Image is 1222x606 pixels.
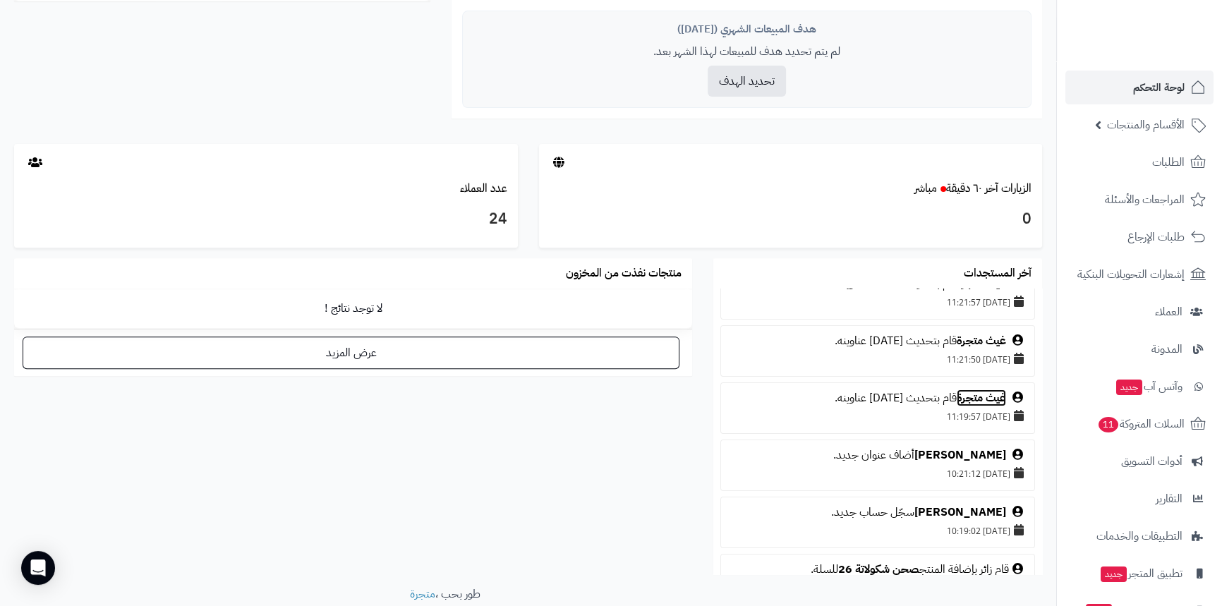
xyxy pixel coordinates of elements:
div: أضاف عنوان جديد. [728,447,1027,463]
a: إشعارات التحويلات البنكية [1065,257,1214,291]
span: جديد [1116,380,1142,395]
h3: آخر المستجدات [964,267,1032,280]
a: السلات المتروكة11 [1065,407,1214,441]
small: مباشر [914,180,937,197]
span: أدوات التسويق [1121,452,1182,471]
span: المراجعات والأسئلة [1105,190,1185,210]
a: عدد العملاء [460,180,507,197]
div: [DATE] 10:19:02 [728,521,1027,540]
p: لم يتم تحديد هدف للمبيعات لهذا الشهر بعد. [473,44,1020,60]
a: الطلبات [1065,145,1214,179]
div: سجّل حساب جديد. [728,504,1027,521]
span: المدونة [1151,339,1182,359]
span: طلبات الإرجاع [1127,227,1185,247]
img: logo-2.png [1126,11,1209,40]
span: السلات المتروكة [1097,414,1185,434]
div: هدف المبيعات الشهري ([DATE]) [473,22,1020,37]
h3: 24 [25,207,507,231]
a: أدوات التسويق [1065,444,1214,478]
span: إشعارات التحويلات البنكية [1077,265,1185,284]
button: تحديد الهدف [708,66,786,97]
div: Open Intercom Messenger [21,551,55,585]
div: قام بتحديث [DATE] عناوينه. [728,333,1027,349]
a: عرض المزيد [23,337,679,369]
div: قام زائر بإضافة المنتج للسلة. [728,562,1027,578]
a: العملاء [1065,295,1214,329]
a: [PERSON_NAME] [914,447,1006,463]
div: [DATE] 11:19:57 [728,406,1027,426]
a: [PERSON_NAME] [914,504,1006,521]
a: طلبات الإرجاع [1065,220,1214,254]
span: وآتس آب [1115,377,1182,396]
a: التقارير [1065,482,1214,516]
a: غيث متجرة [957,332,1006,349]
span: تطبيق المتجر [1099,564,1182,583]
a: وآتس آبجديد [1065,370,1214,404]
span: 11 [1099,417,1119,433]
a: الزيارات آخر ٦٠ دقيقةمباشر [914,180,1032,197]
div: [DATE] 11:21:50 [728,349,1027,369]
a: التطبيقات والخدمات [1065,519,1214,553]
span: الأقسام والمنتجات [1107,115,1185,135]
h3: 0 [550,207,1032,231]
a: غيث متجرة [957,389,1006,406]
a: المراجعات والأسئلة [1065,183,1214,217]
td: لا توجد نتائج ! [14,289,692,328]
span: العملاء [1155,302,1182,322]
div: [DATE] 10:21:12 [728,463,1027,483]
a: صحن شكولاتة 26 [838,561,919,578]
span: جديد [1101,566,1127,582]
span: التقارير [1156,489,1182,509]
a: تطبيق المتجرجديد [1065,557,1214,590]
span: لوحة التحكم [1133,78,1185,97]
a: متجرة [410,586,435,602]
div: [DATE] 11:21:57 [728,292,1027,312]
span: الطلبات [1152,152,1185,172]
h3: منتجات نفذت من المخزون [566,267,682,280]
span: التطبيقات والخدمات [1096,526,1182,546]
a: لوحة التحكم [1065,71,1214,104]
a: المدونة [1065,332,1214,366]
div: قام بتحديث [DATE] عناوينه. [728,276,1027,292]
div: قام بتحديث [DATE] عناوينه. [728,390,1027,406]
